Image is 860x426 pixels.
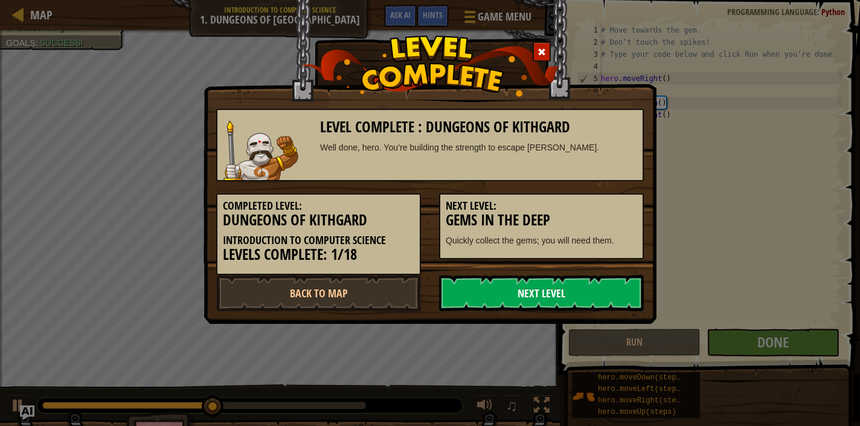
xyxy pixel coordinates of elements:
[223,234,414,247] h5: Introduction to Computer Science
[223,200,414,212] h5: Completed Level:
[439,275,644,311] a: Next Level
[446,200,637,212] h5: Next Level:
[301,36,560,97] img: level_complete.png
[216,275,421,311] a: Back to Map
[446,212,637,228] h3: Gems in the Deep
[223,247,414,263] h3: Levels Complete: 1/18
[320,141,637,153] div: Well done, hero. You’re building the strength to escape [PERSON_NAME].
[446,234,637,247] p: Quickly collect the gems; you will need them.
[320,119,637,135] h3: Level Complete : Dungeons of Kithgard
[223,212,414,228] h3: Dungeons of Kithgard
[223,120,298,180] img: goliath.png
